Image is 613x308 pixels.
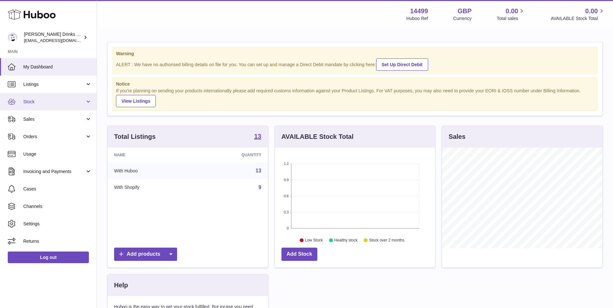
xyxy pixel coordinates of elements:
div: Huboo Ref [407,15,428,22]
a: 13 [256,168,261,173]
a: 13 [254,133,261,141]
span: 0.00 [585,7,598,15]
span: Total sales [497,15,525,22]
a: View Listings [116,95,156,107]
a: Log out [8,252,89,263]
text: Stock over 2 months [369,238,404,243]
span: Cases [23,186,92,192]
a: Add products [114,248,177,261]
text: 0.9 [284,178,289,182]
span: Invoicing and Payments [23,169,85,175]
span: Stock [23,99,85,105]
span: 0.00 [506,7,518,15]
text: 0 [287,226,289,230]
td: With Shopify [108,179,194,196]
div: ALERT : We have no authorised billing details on file for you. You can set up and manage a Direct... [116,57,594,71]
strong: GBP [458,7,471,15]
h3: Sales [449,132,465,141]
div: Currency [453,15,472,22]
span: Usage [23,151,92,157]
td: With Huboo [108,162,194,179]
strong: 14499 [410,7,428,15]
strong: 13 [254,133,261,139]
text: Low Stock [305,238,323,243]
strong: Warning [116,51,594,57]
span: Returns [23,238,92,244]
a: 9 [259,185,261,190]
img: internalAdmin-14499@internal.huboo.com [8,33,17,42]
span: Settings [23,221,92,227]
text: 1.2 [284,162,289,166]
span: Sales [23,116,85,122]
a: Add Stock [281,248,317,261]
text: 0.3 [284,210,289,214]
th: Name [108,148,194,162]
span: Channels [23,203,92,210]
span: AVAILABLE Stock Total [551,15,605,22]
span: [EMAIL_ADDRESS][DOMAIN_NAME] [24,38,95,43]
th: Quantity [194,148,268,162]
span: Orders [23,134,85,140]
a: Set Up Direct Debit [376,58,428,71]
div: [PERSON_NAME] Drinks LTD (t/a Zooz) [24,31,82,44]
a: 0.00 Total sales [497,7,525,22]
h3: Total Listings [114,132,156,141]
strong: Notice [116,81,594,87]
a: 0.00 AVAILABLE Stock Total [551,7,605,22]
span: Listings [23,81,85,87]
text: 0.6 [284,194,289,198]
span: My Dashboard [23,64,92,70]
h3: AVAILABLE Stock Total [281,132,354,141]
h3: Help [114,281,128,290]
text: Healthy stock [334,238,358,243]
div: If you're planning on sending your products internationally please add required customs informati... [116,88,594,107]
